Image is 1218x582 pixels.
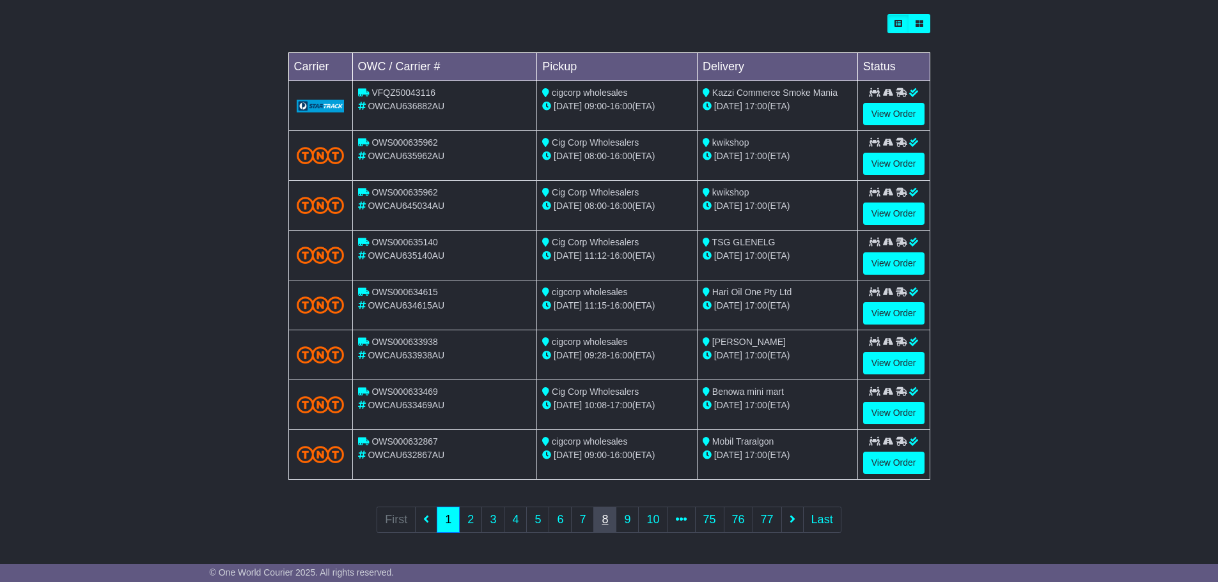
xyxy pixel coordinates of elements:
img: TNT_Domestic.png [297,247,345,264]
span: Cig Corp Wholesalers [552,237,639,247]
a: View Order [863,203,925,225]
span: [DATE] [554,201,582,211]
img: TNT_Domestic.png [297,147,345,164]
img: TNT_Domestic.png [297,296,345,314]
span: 17:00 [745,450,767,460]
img: TNT_Domestic.png [297,346,345,364]
span: 09:00 [584,450,607,460]
div: (ETA) [703,349,852,362]
span: kwikshop [712,187,749,197]
span: cigcorp wholesales [552,287,627,297]
span: [DATE] [554,250,582,261]
div: (ETA) [703,199,852,213]
span: OWS000634615 [371,287,438,297]
span: 16:00 [610,201,632,211]
div: - (ETA) [542,299,692,312]
span: Mobil Traralgon [712,436,774,447]
a: View Order [863,402,925,424]
a: 9 [616,507,639,533]
span: 10:08 [584,400,607,410]
a: 8 [593,507,616,533]
div: (ETA) [703,100,852,113]
div: - (ETA) [542,100,692,113]
span: [DATE] [554,101,582,111]
span: cigcorp wholesales [552,436,627,447]
span: cigcorp wholesales [552,337,627,347]
td: Status [857,53,930,81]
div: - (ETA) [542,199,692,213]
span: 17:00 [610,400,632,410]
span: 17:00 [745,201,767,211]
a: 6 [549,507,572,533]
div: - (ETA) [542,249,692,263]
span: 16:00 [610,151,632,161]
span: 09:28 [584,350,607,360]
a: 1 [437,507,460,533]
span: Cig Corp Wholesalers [552,387,639,397]
span: Benowa mini mart [712,387,784,397]
span: [PERSON_NAME] [712,337,786,347]
td: Pickup [537,53,698,81]
span: 17:00 [745,300,767,310]
span: 16:00 [610,450,632,460]
span: OWCAU645034AU [368,201,444,211]
div: (ETA) [703,249,852,263]
a: 10 [638,507,668,533]
span: 08:00 [584,201,607,211]
img: TNT_Domestic.png [297,197,345,214]
span: OWS000633938 [371,337,438,347]
span: 16:00 [610,300,632,310]
span: 09:00 [584,101,607,111]
span: OWCAU635962AU [368,151,444,161]
a: View Order [863,103,925,125]
span: Hari Oil One Pty Ltd [712,287,792,297]
span: [DATE] [714,400,742,410]
span: OWCAU633469AU [368,400,444,410]
span: OWS000635962 [371,137,438,148]
a: View Order [863,352,925,374]
span: [DATE] [714,151,742,161]
span: OWCAU636882AU [368,101,444,111]
img: TNT_Domestic.png [297,396,345,413]
div: - (ETA) [542,448,692,462]
span: OWS000633469 [371,387,438,397]
div: (ETA) [703,149,852,163]
span: 17:00 [745,350,767,360]
span: OWCAU635140AU [368,250,444,261]
span: 16:00 [610,101,632,111]
td: OWC / Carrier # [352,53,537,81]
span: [DATE] [554,151,582,161]
a: 3 [481,507,504,533]
span: Cig Corp Wholesalers [552,137,639,148]
a: View Order [863,252,925,275]
a: 2 [459,507,482,533]
span: 16:00 [610,250,632,261]
a: View Order [863,452,925,474]
div: (ETA) [703,448,852,462]
div: - (ETA) [542,399,692,412]
span: 11:15 [584,300,607,310]
span: cigcorp wholesales [552,88,627,98]
span: © One World Courier 2025. All rights reserved. [210,567,394,578]
span: Cig Corp Wholesalers [552,187,639,197]
a: 77 [753,507,782,533]
a: 5 [526,507,549,533]
a: View Order [863,302,925,325]
span: OWS000632867 [371,436,438,447]
span: OWCAU633938AU [368,350,444,360]
span: 17:00 [745,250,767,261]
span: [DATE] [714,300,742,310]
span: [DATE] [714,350,742,360]
span: Kazzi Commerce Smoke Mania [712,88,838,98]
span: TSG GLENELG [712,237,776,247]
span: 17:00 [745,151,767,161]
span: [DATE] [714,250,742,261]
a: 4 [504,507,527,533]
span: 17:00 [745,101,767,111]
span: VFQZ50043116 [371,88,435,98]
span: OWCAU632867AU [368,450,444,460]
a: 76 [724,507,753,533]
span: [DATE] [554,450,582,460]
img: TNT_Domestic.png [297,446,345,463]
span: 17:00 [745,400,767,410]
